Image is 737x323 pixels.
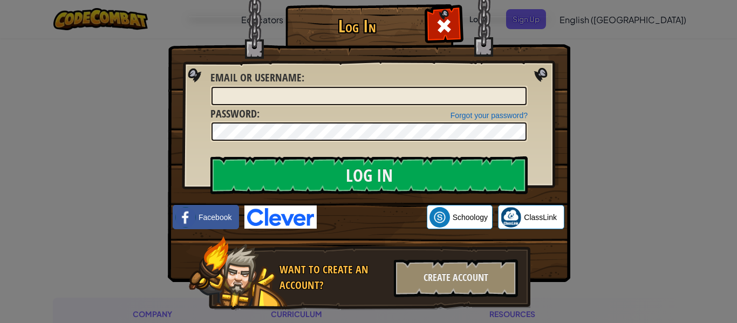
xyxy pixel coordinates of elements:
[451,111,528,120] a: Forgot your password?
[175,207,196,228] img: facebook_small.png
[394,259,518,297] div: Create Account
[210,70,304,86] label: :
[210,106,257,121] span: Password
[453,212,488,223] span: Schoology
[210,156,528,194] input: Log In
[524,212,557,223] span: ClassLink
[317,205,427,229] iframe: Sign in with Google Button
[199,212,231,223] span: Facebook
[210,106,260,122] label: :
[429,207,450,228] img: schoology.png
[288,17,426,36] h1: Log In
[210,70,302,85] span: Email or Username
[501,207,521,228] img: classlink-logo-small.png
[244,205,317,229] img: clever-logo-blue.png
[279,262,387,293] div: Want to create an account?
